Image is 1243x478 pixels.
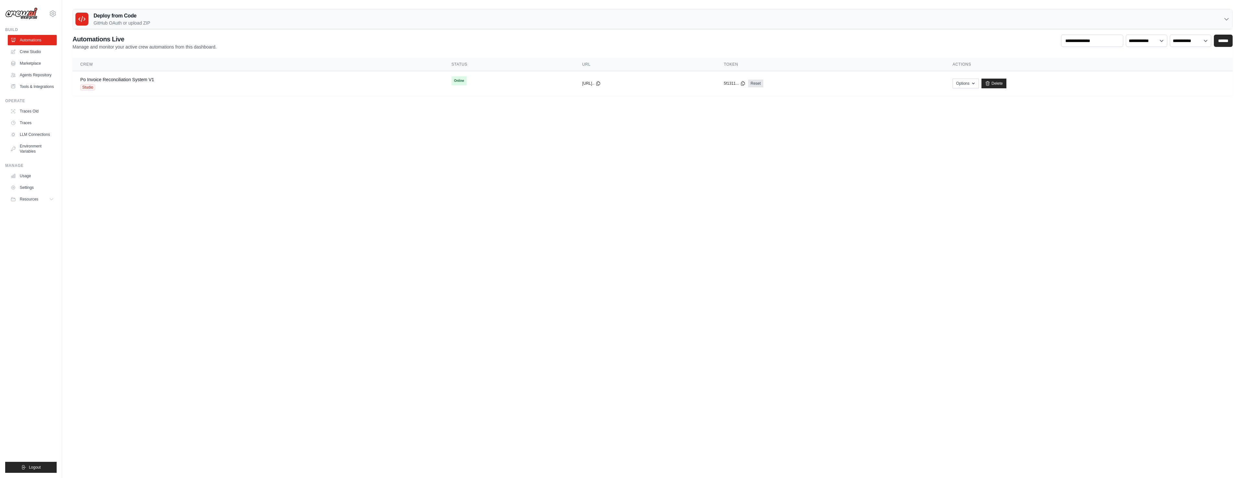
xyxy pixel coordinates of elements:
[444,58,575,71] th: Status
[73,44,217,50] p: Manage and monitor your active crew automations from this dashboard.
[716,58,945,71] th: Token
[8,70,57,80] a: Agents Repository
[945,58,1233,71] th: Actions
[8,118,57,128] a: Traces
[8,106,57,116] a: Traces Old
[8,129,57,140] a: LLM Connections
[748,80,763,87] a: Reset
[73,58,444,71] th: Crew
[8,194,57,204] button: Resources
[8,58,57,69] a: Marketplace
[5,98,57,103] div: Operate
[452,76,467,85] span: Online
[5,7,38,20] img: Logo
[20,197,38,202] span: Resources
[80,77,154,82] a: Po Invoice Reconciliation System V1
[5,462,57,473] button: Logout
[724,81,745,86] button: 5f1311...
[73,35,217,44] h2: Automations Live
[29,465,41,470] span: Logout
[5,27,57,32] div: Build
[953,79,979,88] button: Options
[8,35,57,45] a: Automations
[8,47,57,57] a: Crew Studio
[8,81,57,92] a: Tools & Integrations
[8,141,57,157] a: Environment Variables
[94,20,150,26] p: GitHub OAuth or upload ZIP
[80,84,95,91] span: Studio
[5,163,57,168] div: Manage
[8,171,57,181] a: Usage
[8,182,57,193] a: Settings
[94,12,150,20] h3: Deploy from Code
[981,79,1006,88] a: Delete
[574,58,716,71] th: URL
